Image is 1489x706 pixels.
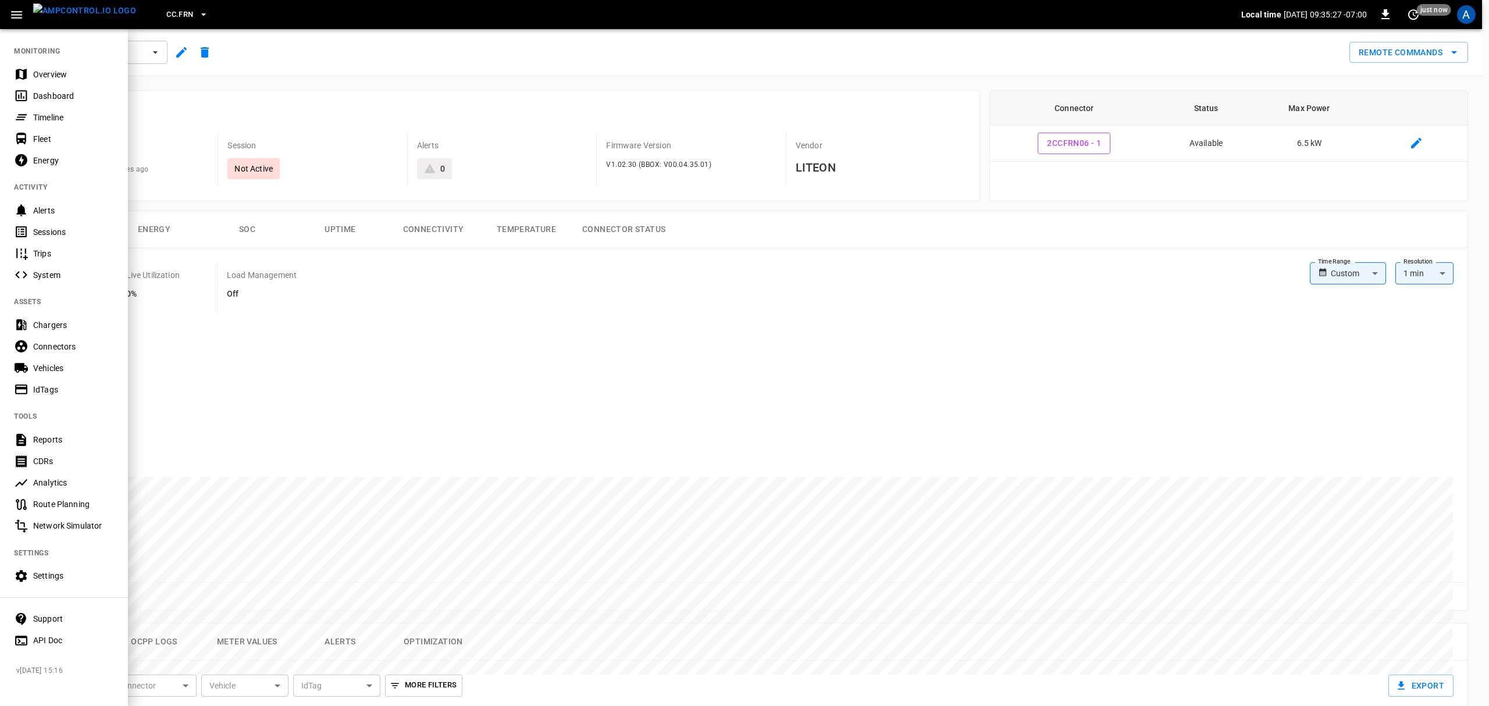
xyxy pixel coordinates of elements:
[33,90,114,102] div: Dashboard
[33,434,114,445] div: Reports
[16,665,119,677] span: v [DATE] 15:16
[33,69,114,80] div: Overview
[33,226,114,238] div: Sessions
[1404,5,1423,24] button: set refresh interval
[33,634,114,646] div: API Doc
[166,8,193,22] span: CC.FRN
[33,455,114,467] div: CDRs
[33,362,114,374] div: Vehicles
[33,384,114,395] div: IdTags
[33,269,114,281] div: System
[33,570,114,582] div: Settings
[1241,9,1281,20] p: Local time
[33,341,114,352] div: Connectors
[33,205,114,216] div: Alerts
[33,133,114,145] div: Fleet
[33,498,114,510] div: Route Planning
[33,112,114,123] div: Timeline
[1417,4,1451,16] span: just now
[33,319,114,331] div: Chargers
[1457,5,1476,24] div: profile-icon
[33,155,114,166] div: Energy
[33,3,136,18] img: ampcontrol.io logo
[33,248,114,259] div: Trips
[33,613,114,625] div: Support
[1284,9,1367,20] p: [DATE] 09:35:27 -07:00
[33,520,114,532] div: Network Simulator
[33,477,114,489] div: Analytics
